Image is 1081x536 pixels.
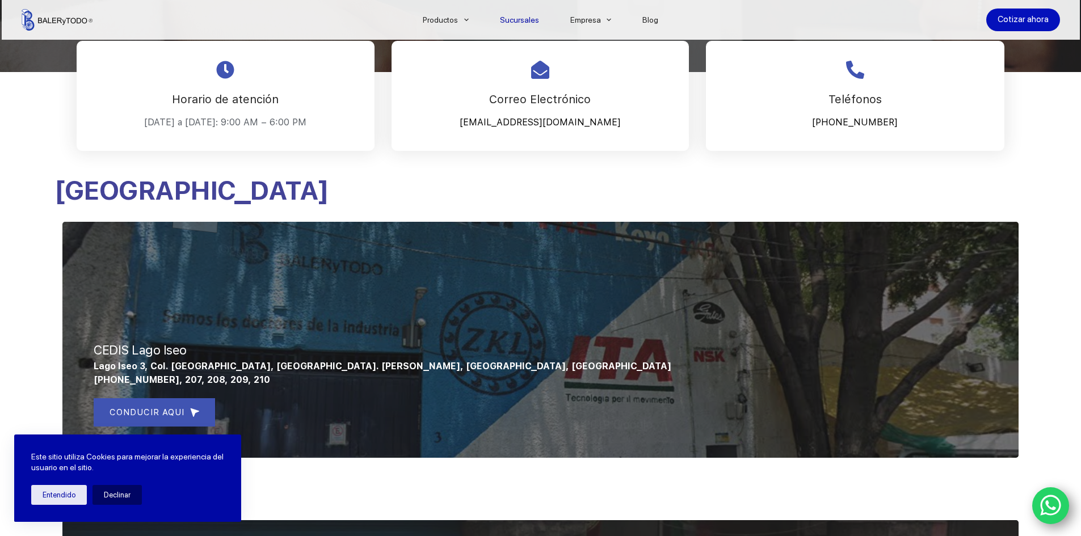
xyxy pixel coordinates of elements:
[144,117,306,128] span: [DATE] a [DATE]: 9:00 AM – 6:00 PM
[31,451,224,474] p: Este sitio utiliza Cookies para mejorar la experiencia del usuario en el sitio.
[22,9,92,31] img: Balerytodo
[94,361,671,372] span: Lago Iseo 3, Col. [GEOGRAPHIC_DATA], [GEOGRAPHIC_DATA]. [PERSON_NAME], [GEOGRAPHIC_DATA], [GEOGRA...
[54,175,329,206] span: [GEOGRAPHIC_DATA]
[720,114,990,131] p: [PHONE_NUMBER]
[1032,487,1070,525] a: WhatsApp
[31,485,87,505] button: Entendido
[828,92,882,106] span: Teléfonos
[92,485,142,505] button: Declinar
[986,9,1060,31] a: Cotizar ahora
[94,374,270,385] span: [PHONE_NUMBER], 207, 208, 209, 210
[94,343,187,357] span: CEDIS Lago Iseo
[94,398,215,427] a: CONDUCIR AQUI
[110,406,184,419] span: CONDUCIR AQUI
[489,92,591,106] span: Correo Electrónico
[172,92,279,106] span: Horario de atención
[406,114,675,131] p: [EMAIL_ADDRESS][DOMAIN_NAME]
